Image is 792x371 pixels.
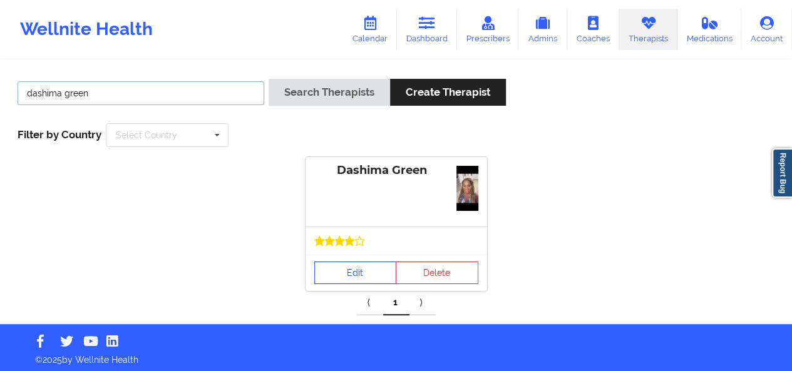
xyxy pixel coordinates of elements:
[772,148,792,198] a: Report Bug
[677,9,742,50] a: Medications
[357,290,383,315] a: Previous item
[18,81,264,105] input: Search Keywords
[741,9,792,50] a: Account
[457,9,519,50] a: Prescribers
[397,9,457,50] a: Dashboard
[314,163,478,178] div: Dashima Green
[390,79,506,106] button: Create Therapist
[619,9,677,50] a: Therapists
[18,128,101,141] span: Filter by Country
[518,9,567,50] a: Admins
[343,9,397,50] a: Calendar
[357,290,436,315] div: Pagination Navigation
[396,262,478,284] button: Delete
[314,262,397,284] a: Edit
[567,9,619,50] a: Coaches
[26,345,766,366] p: © 2025 by Wellnite Health
[116,131,177,140] div: Select Country
[269,79,390,106] button: Search Therapists
[456,166,478,211] img: Screenshot_20220712-214308_Gallery.jpg
[383,290,409,315] a: 1
[409,290,436,315] a: Next item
